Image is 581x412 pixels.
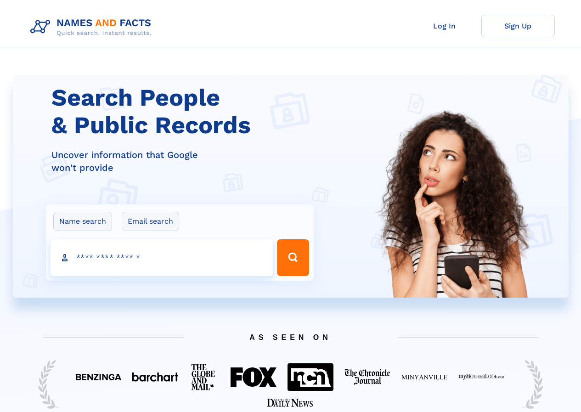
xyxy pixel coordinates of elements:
img: Featured on NCN [288,363,333,390]
img: Logo Names and Facts [27,15,159,40]
button: Search Button [277,239,309,276]
input: search input [51,239,273,276]
label: Name search [53,212,112,231]
a: Log In [408,15,481,37]
div: Uncover information that Google won't provide [51,148,320,174]
img: Featured on BarChart [132,372,178,381]
img: Featured on The Chronicle Journal [344,369,390,385]
a: Sign Up [481,15,555,37]
img: Featured on Starkville Daily News [267,399,313,407]
h1: Search People & Public Records [51,84,320,139]
img: Search People and Public records [369,108,539,344]
label: Email search [122,212,179,231]
img: Featured on The Globe And Mail [189,362,220,392]
img: Featured on Benzinga [75,374,121,380]
img: Featured on Minyanville [401,374,447,380]
img: Featured on FOX 40 [231,367,276,387]
span: AS SEEN ON [29,322,553,353]
img: Featured on My Mother Lode [458,374,504,380]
